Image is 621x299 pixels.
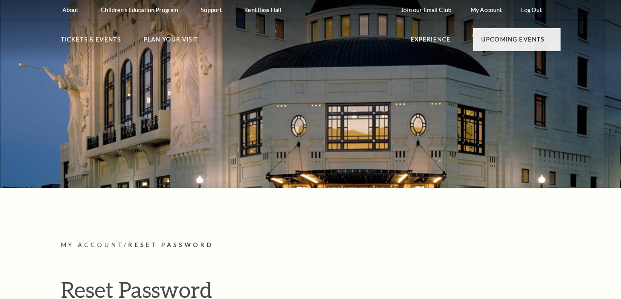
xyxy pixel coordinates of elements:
[61,240,561,250] p: /
[61,35,121,49] p: Tickets & Events
[143,35,199,49] p: Plan Your Visit
[411,35,451,49] p: Experience
[61,241,124,248] span: My Account
[244,6,281,13] p: Rent Bass Hall
[128,241,214,248] span: Reset Password
[201,6,222,13] p: Support
[481,35,545,49] p: Upcoming Events
[62,6,79,13] p: About
[101,6,178,13] p: Children's Education Program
